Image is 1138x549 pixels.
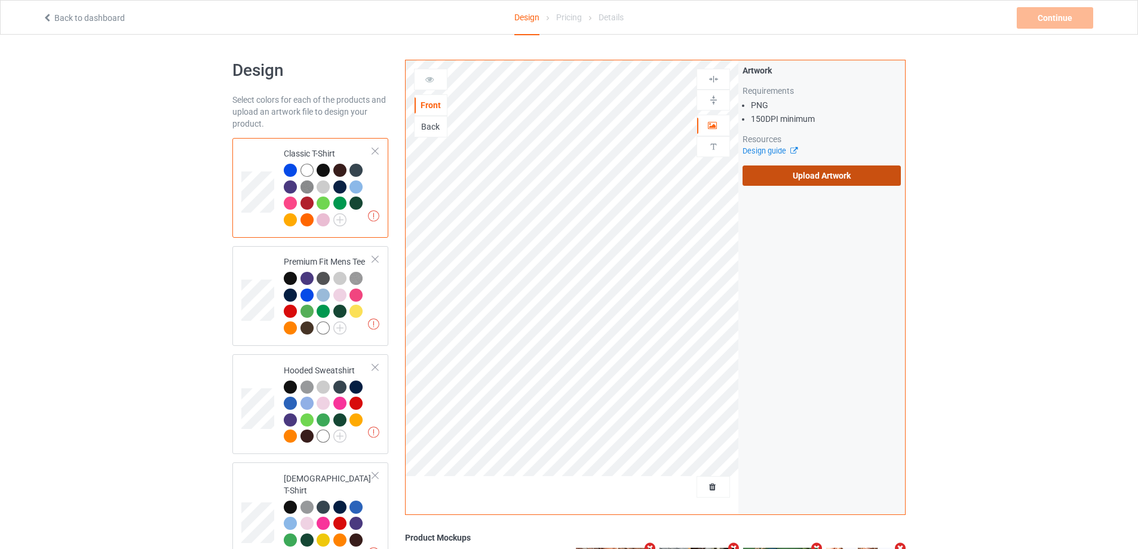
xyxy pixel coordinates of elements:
[368,210,379,222] img: exclamation icon
[232,138,388,238] div: Classic T-Shirt
[349,272,363,285] img: heather_texture.png
[368,427,379,438] img: exclamation icon
[708,94,719,106] img: svg%3E%0A
[514,1,539,35] div: Design
[42,13,125,23] a: Back to dashboard
[284,256,373,333] div: Premium Fit Mens Tee
[333,213,346,226] img: svg+xml;base64,PD94bWwgdmVyc2lvbj0iMS4wIiBlbmNvZGluZz0iVVRGLTgiPz4KPHN2ZyB3aWR0aD0iMjJweCIgaGVpZ2...
[415,99,447,111] div: Front
[743,146,797,155] a: Design guide
[232,60,388,81] h1: Design
[333,321,346,335] img: svg+xml;base64,PD94bWwgdmVyc2lvbj0iMS4wIiBlbmNvZGluZz0iVVRGLTgiPz4KPHN2ZyB3aWR0aD0iMjJweCIgaGVpZ2...
[284,148,373,225] div: Classic T-Shirt
[232,246,388,346] div: Premium Fit Mens Tee
[708,141,719,152] img: svg%3E%0A
[300,180,314,194] img: heather_texture.png
[284,364,373,442] div: Hooded Sweatshirt
[333,430,346,443] img: svg+xml;base64,PD94bWwgdmVyc2lvbj0iMS4wIiBlbmNvZGluZz0iVVRGLTgiPz4KPHN2ZyB3aWR0aD0iMjJweCIgaGVpZ2...
[751,113,901,125] li: 150 DPI minimum
[415,121,447,133] div: Back
[751,99,901,111] li: PNG
[368,318,379,330] img: exclamation icon
[599,1,624,34] div: Details
[405,532,906,544] div: Product Mockups
[232,354,388,454] div: Hooded Sweatshirt
[708,73,719,85] img: svg%3E%0A
[743,65,901,76] div: Artwork
[743,85,901,97] div: Requirements
[556,1,582,34] div: Pricing
[743,133,901,145] div: Resources
[743,165,901,186] label: Upload Artwork
[232,94,388,130] div: Select colors for each of the products and upload an artwork file to design your product.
